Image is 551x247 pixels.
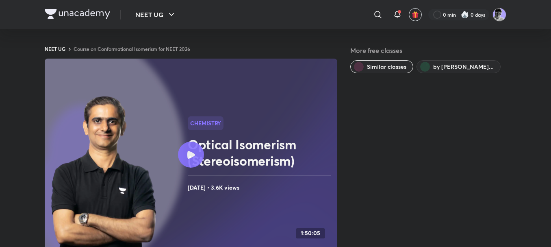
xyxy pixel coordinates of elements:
button: NEET UG [130,7,181,23]
button: by Ajit Chandra Divedi (ACiD Sir) [417,60,501,73]
h5: More free classes [350,46,506,55]
img: Company Logo [45,9,110,19]
a: NEET UG [45,46,65,52]
h2: Optical Isomerism (Stereoisomerism) [188,136,334,169]
button: avatar [409,8,422,21]
button: Similar classes [350,60,413,73]
h4: [DATE] • 3.6K views [188,182,334,193]
a: Company Logo [45,9,110,21]
img: henil patel [492,8,506,22]
span: Similar classes [367,63,406,71]
span: by Ajit Chandra Divedi (ACiD Sir) [433,63,494,71]
a: Course on Conformational Isomerism for NEET 2026 [74,46,190,52]
img: avatar [412,11,419,18]
img: streak [461,11,469,19]
h4: 1:50:05 [301,230,320,237]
